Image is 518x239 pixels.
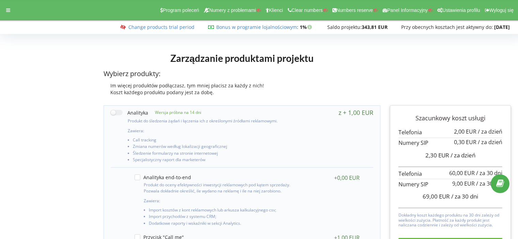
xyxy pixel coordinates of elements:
[144,198,292,204] p: Zawiera:
[269,7,283,13] span: Klienci
[327,24,362,30] span: Saldo projektu:
[398,170,502,178] p: Telefonia
[387,7,428,13] span: Panel Informacyjny
[216,24,298,30] span: :
[128,24,194,30] a: Change products trial period
[398,211,502,227] p: Dokładny koszt każdego produktu na 30 dni zależy od wielkości zużycia. Płatność za każdy produkt ...
[398,129,502,136] p: Telefonia
[104,82,381,89] div: Im więcej produktów podłączasz, tym mniej płacisz za każdy z nich!
[292,7,323,13] span: Clear numbers
[104,69,381,79] p: Wybierz produkty:
[104,89,381,96] div: Koszt każdego produktu podany jest za dobę.
[478,128,502,135] span: / za dzień
[454,128,476,135] span: 2,00 EUR
[494,24,510,30] strong: [DATE]
[339,109,373,116] div: z + 1,00 EUR
[149,214,292,221] li: Import przychodów z systemu CRM;
[451,151,475,159] span: / za dzień
[489,7,514,13] span: Wyloguj się
[133,144,295,151] li: Zmiana numerów według lokalizacji geograficznej
[334,174,360,181] div: +0,00 EUR
[128,118,295,124] p: Produkt do śledzenia żądań i łączenia ich z określonymi źródłami reklamowymi.
[362,24,388,30] strong: 343,81 EUR
[128,128,295,134] p: Zawiera:
[398,139,502,147] p: Numery SIP
[163,7,199,13] span: Program poleceń
[398,114,502,123] p: Szacunkowy koszt usługi
[425,151,449,159] span: 2,30 EUR
[216,24,297,30] a: Bonus w programie lojalnościowym
[300,24,314,30] strong: 1%
[478,138,502,146] span: / za dzień
[144,182,292,193] p: Produkt do oceny efektywności inwestycji reklamowych pod kątem sprzedaży. Pozwala dokładnie okreś...
[476,180,502,187] span: / za 30 dni
[401,24,493,30] span: Przy obecnych kosztach jest aktywny do:
[442,7,480,13] span: Ustawienia profilu
[133,151,295,157] li: Śledzenie formularzy na stronie internetowej
[149,208,292,214] li: Import kosztów z kont reklamowych lub arkusza kalkulacyjnego csv;
[398,181,502,188] p: Numery SIP
[209,7,256,13] span: Numery z problemami
[111,109,148,116] label: Analityka
[148,109,201,115] p: Wersja próbna na 14 dni
[149,221,292,227] li: Dodatkowe raporty i wskaźniki w sekcji Analytics.
[476,169,502,177] span: / za 30 dni
[451,192,478,200] span: / za 30 dni
[454,138,476,146] span: 0,30 EUR
[423,192,450,200] span: 69,00 EUR
[449,169,475,177] span: 60,00 EUR
[135,174,191,180] label: Analityka end-to-end
[133,157,295,164] li: Specjalistyczny raport dla marketerów
[336,7,373,13] span: Numbers reserve
[133,138,295,144] li: Call tracking
[452,180,475,187] span: 9,00 EUR
[104,52,381,64] h1: Zarządzanie produktami projektu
